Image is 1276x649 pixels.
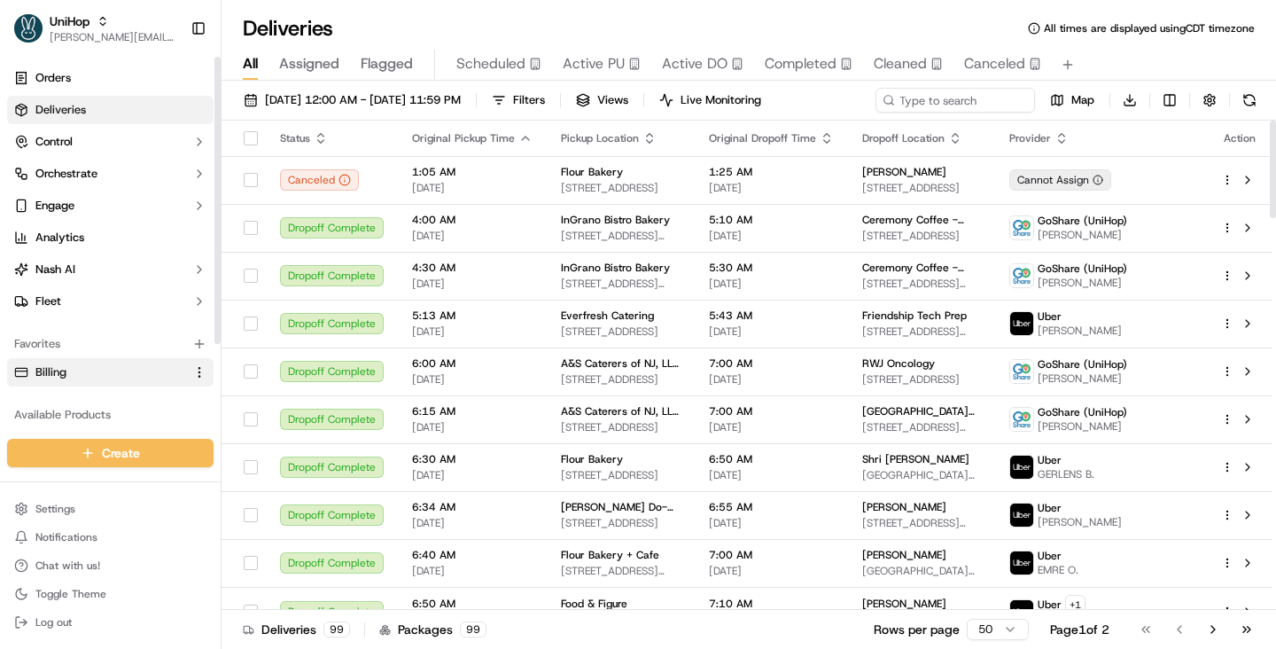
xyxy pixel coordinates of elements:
span: [GEOGRAPHIC_DATA] at [PERSON_NAME][GEOGRAPHIC_DATA] [862,404,981,418]
button: Fleet [7,287,214,316]
span: Ceremony Coffee - UniHop [862,213,981,227]
span: Flagged [361,53,413,74]
span: Billing [35,364,66,380]
div: Deliveries [243,621,350,638]
span: Orchestrate [35,166,97,182]
span: 7:00 AM [709,356,834,371]
span: Provider [1009,131,1051,145]
a: 📗Knowledge Base [11,250,143,282]
img: uber-new-logo.jpeg [1010,600,1033,623]
span: GoShare (UniHop) [1038,357,1127,371]
span: Friendship Tech Prep [862,309,967,323]
span: Shri [PERSON_NAME] [862,452,969,466]
span: Dropoff Location [862,131,945,145]
span: Orders [35,70,71,86]
span: Canceled [964,53,1025,74]
span: Uber [1038,549,1062,563]
span: Pylon [176,301,214,314]
span: Knowledge Base [35,257,136,275]
span: [DATE] [412,516,533,530]
span: Filters [513,92,545,108]
span: Map [1071,92,1094,108]
span: GoShare (UniHop) [1038,262,1127,276]
span: 7:10 AM [709,597,834,611]
span: Analytics [35,230,84,246]
span: Chat with us! [35,559,100,573]
span: Uber [1038,453,1062,467]
span: Active PU [563,53,625,74]
span: [DATE] [709,564,834,578]
button: Engage [7,192,214,220]
div: Favorites [7,330,214,358]
span: Flour Bakery [561,452,623,466]
span: [PERSON_NAME] [862,548,946,562]
span: InGrano Bistro Bakery [561,213,670,227]
span: GoShare (UniHop) [1038,405,1127,419]
span: Log out [35,615,72,629]
img: Nash [18,18,53,53]
span: [PERSON_NAME] [1038,228,1127,242]
span: Original Pickup Time [412,131,515,145]
span: 6:55 AM [709,500,834,514]
span: [STREET_ADDRESS] [561,372,681,387]
span: [PERSON_NAME] [1038,515,1122,529]
a: Deliveries [7,96,214,124]
span: [DATE] 12:00 AM - [DATE] 11:59 PM [265,92,461,108]
p: Rows per page [874,621,960,638]
div: Available Products [7,401,214,429]
span: [DATE] [412,324,533,339]
span: [STREET_ADDRESS] [862,372,981,387]
span: Toggle Theme [35,587,106,601]
span: 1:25 AM [709,165,834,179]
a: Billing [14,364,185,380]
span: [DATE] [709,324,834,339]
span: [STREET_ADDRESS] [862,229,981,243]
div: Start new chat [60,169,291,187]
button: Map [1042,88,1102,113]
button: Filters [484,88,553,113]
span: Status [280,131,310,145]
div: Action [1221,131,1258,145]
span: Create [102,444,140,462]
span: [STREET_ADDRESS][US_STATE] [862,277,981,291]
span: Settings [35,502,75,516]
button: [PERSON_NAME][EMAIL_ADDRESS][DOMAIN_NAME] [50,30,176,44]
span: [GEOGRAPHIC_DATA][STREET_ADDRESS][GEOGRAPHIC_DATA] [862,564,981,578]
span: Assigned [279,53,339,74]
p: Welcome 👋 [18,71,323,99]
span: [DATE] [412,372,533,387]
span: All times are displayed using CDT timezone [1044,21,1255,35]
span: 4:00 AM [412,213,533,227]
button: Nash AI [7,255,214,284]
button: Chat with us! [7,553,214,578]
span: 6:50 AM [412,597,533,611]
span: [PERSON_NAME] Do-Nuts - [GEOGRAPHIC_DATA] [561,500,681,514]
img: UniHop [14,14,43,43]
span: 1:05 AM [412,165,533,179]
span: 5:43 AM [709,309,834,323]
span: Cleaned [874,53,927,74]
span: [DATE] [412,181,533,195]
span: Engage [35,198,74,214]
button: Toggle Theme [7,582,214,606]
span: Completed [765,53,836,74]
span: A&S Caterers of NJ, LLC ([GEOGRAPHIC_DATA]) [561,356,681,371]
input: Type to search [875,88,1035,113]
span: EMRE O. [1038,563,1078,577]
button: UniHop [50,12,89,30]
span: 6:40 AM [412,548,533,562]
button: +1 [1065,595,1085,614]
span: Food & Figure [561,597,627,611]
span: [STREET_ADDRESS] [862,181,981,195]
span: [PERSON_NAME] [862,500,946,514]
span: [STREET_ADDRESS] [561,468,681,482]
span: [STREET_ADDRESS][PERSON_NAME][US_STATE] [862,324,981,339]
span: 6:15 AM [412,404,533,418]
span: 6:50 AM [709,452,834,466]
span: 6:30 AM [412,452,533,466]
a: 💻API Documentation [143,250,292,282]
div: Canceled [280,169,359,191]
span: Pickup Location [561,131,639,145]
span: [DATE] [412,468,533,482]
